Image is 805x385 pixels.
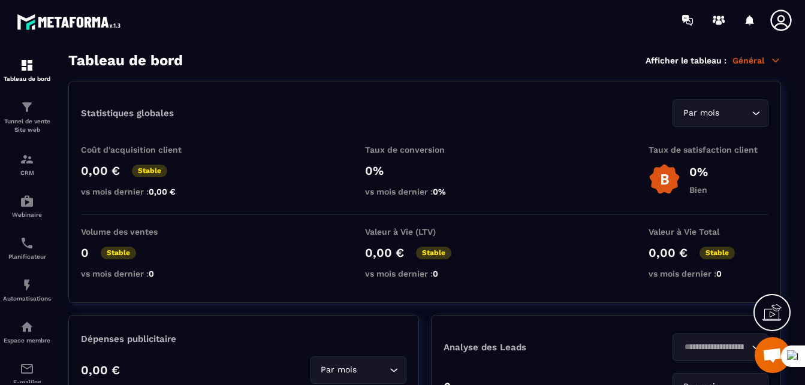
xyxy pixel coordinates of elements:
img: formation [20,100,34,114]
p: Valeur à Vie Total [649,227,768,237]
p: Valeur à Vie (LTV) [365,227,485,237]
span: 0 [149,269,154,278]
p: Général [732,55,781,66]
img: automations [20,194,34,208]
p: 0,00 € [365,245,404,260]
input: Search for option [360,363,387,377]
img: formation [20,58,34,72]
p: Statistiques globales [81,108,174,119]
div: Search for option [673,334,768,361]
span: 0,00 € [149,187,176,196]
img: formation [20,152,34,166]
span: 0 [716,269,722,278]
a: schedulerschedulerPlanificateur [3,227,51,269]
p: Taux de conversion [365,145,485,154]
p: vs mois dernier : [649,269,768,278]
a: formationformationTunnel de vente Site web [3,91,51,143]
a: automationsautomationsEspace membre [3,311,51,353]
p: Afficher le tableau : [646,56,726,65]
a: formationformationCRM [3,143,51,185]
p: vs mois dernier : [365,269,485,278]
p: Volume des ventes [81,227,201,237]
img: automations [20,278,34,292]
p: vs mois dernier : [365,187,485,196]
p: Espace membre [3,337,51,344]
span: Par mois [680,107,722,120]
p: Stable [416,247,451,259]
p: Automatisations [3,295,51,302]
p: 0% [365,163,485,178]
img: b-badge-o.b3b20ee6.svg [649,163,680,195]
p: Planificateur [3,253,51,260]
input: Search for option [722,107,749,120]
img: scheduler [20,236,34,250]
div: Search for option [673,99,768,127]
p: 0% [689,165,708,179]
img: logo [17,11,125,33]
div: Search for option [310,356,406,384]
p: 0,00 € [81,363,120,377]
input: Search for option [680,341,749,354]
p: vs mois dernier : [81,269,201,278]
p: 0,00 € [649,245,688,260]
a: automationsautomationsAutomatisations [3,269,51,311]
p: CRM [3,169,51,176]
p: Tunnel de vente Site web [3,117,51,134]
p: Webinaire [3,211,51,218]
p: Stable [700,247,735,259]
a: formationformationTableau de bord [3,49,51,91]
p: Stable [101,247,136,259]
p: vs mois dernier : [81,187,201,196]
a: automationsautomationsWebinaire [3,185,51,227]
p: 0 [81,245,89,260]
h3: Tableau de bord [68,52,183,69]
p: Dépenses publicitaire [81,334,406,344]
p: Bien [689,185,708,195]
img: email [20,362,34,376]
span: Par mois [318,363,360,377]
p: Analyse des Leads [444,342,606,353]
p: Stable [132,165,167,177]
span: 0 [433,269,438,278]
span: 0% [433,187,446,196]
p: 0,00 € [81,163,120,178]
p: Taux de satisfaction client [649,145,768,154]
p: Tableau de bord [3,75,51,82]
p: Coût d'acquisition client [81,145,201,154]
div: Ouvrir le chat [755,337,791,373]
img: automations [20,320,34,334]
